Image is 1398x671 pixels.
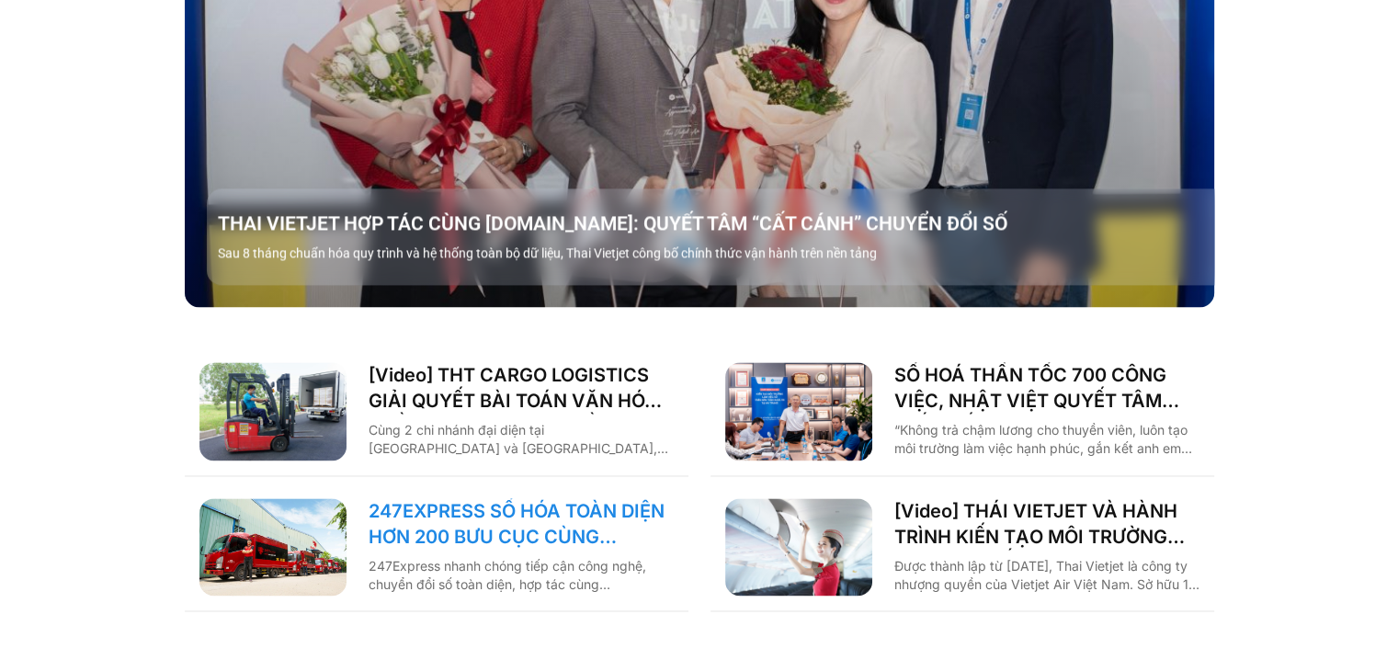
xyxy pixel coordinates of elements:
p: Sau 8 tháng chuẩn hóa quy trình và hệ thống toàn bộ dữ liệu, Thai Vietjet công bố chính thức vận ... [218,244,1225,263]
img: 247 express chuyển đổi số cùng base [199,498,347,597]
a: SỐ HOÁ THẦN TỐC 700 CÔNG VIỆC, NHẬT VIỆT QUYẾT TÂM “GẮN KẾT TÀU – BỜ” [894,362,1199,414]
a: [Video] THT CARGO LOGISTICS GIẢI QUYẾT BÀI TOÁN VĂN HÓA NHẰM TĂNG TRƯỞNG BỀN VỮNG CÙNG BASE [369,362,674,414]
a: THAI VIETJET HỢP TÁC CÙNG [DOMAIN_NAME]: QUYẾT TÂM “CẤT CÁNH” CHUYỂN ĐỔI SỐ [218,210,1225,236]
p: 247Express nhanh chóng tiếp cận công nghệ, chuyển đổi số toàn diện, hợp tác cùng [DOMAIN_NAME] để... [369,557,674,594]
p: “Không trả chậm lương cho thuyền viên, luôn tạo môi trường làm việc hạnh phúc, gắn kết anh em tàu... [894,421,1199,458]
p: Được thành lập từ [DATE], Thai Vietjet là công ty nhượng quyền của Vietjet Air Việt Nam. Sở hữu 1... [894,557,1199,594]
p: Cùng 2 chi nhánh đại diện tại [GEOGRAPHIC_DATA] và [GEOGRAPHIC_DATA], THT Cargo Logistics là một ... [369,421,674,458]
a: [Video] THÁI VIETJET VÀ HÀNH TRÌNH KIẾN TẠO MÔI TRƯỜNG LÀM VIỆC SỐ CÙNG [DOMAIN_NAME] [894,498,1199,550]
a: 247EXPRESS SỐ HÓA TOÀN DIỆN HƠN 200 BƯU CỤC CÙNG [DOMAIN_NAME] [369,498,674,550]
img: Thai VietJet chuyển đổi số cùng Basevn [725,498,872,597]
